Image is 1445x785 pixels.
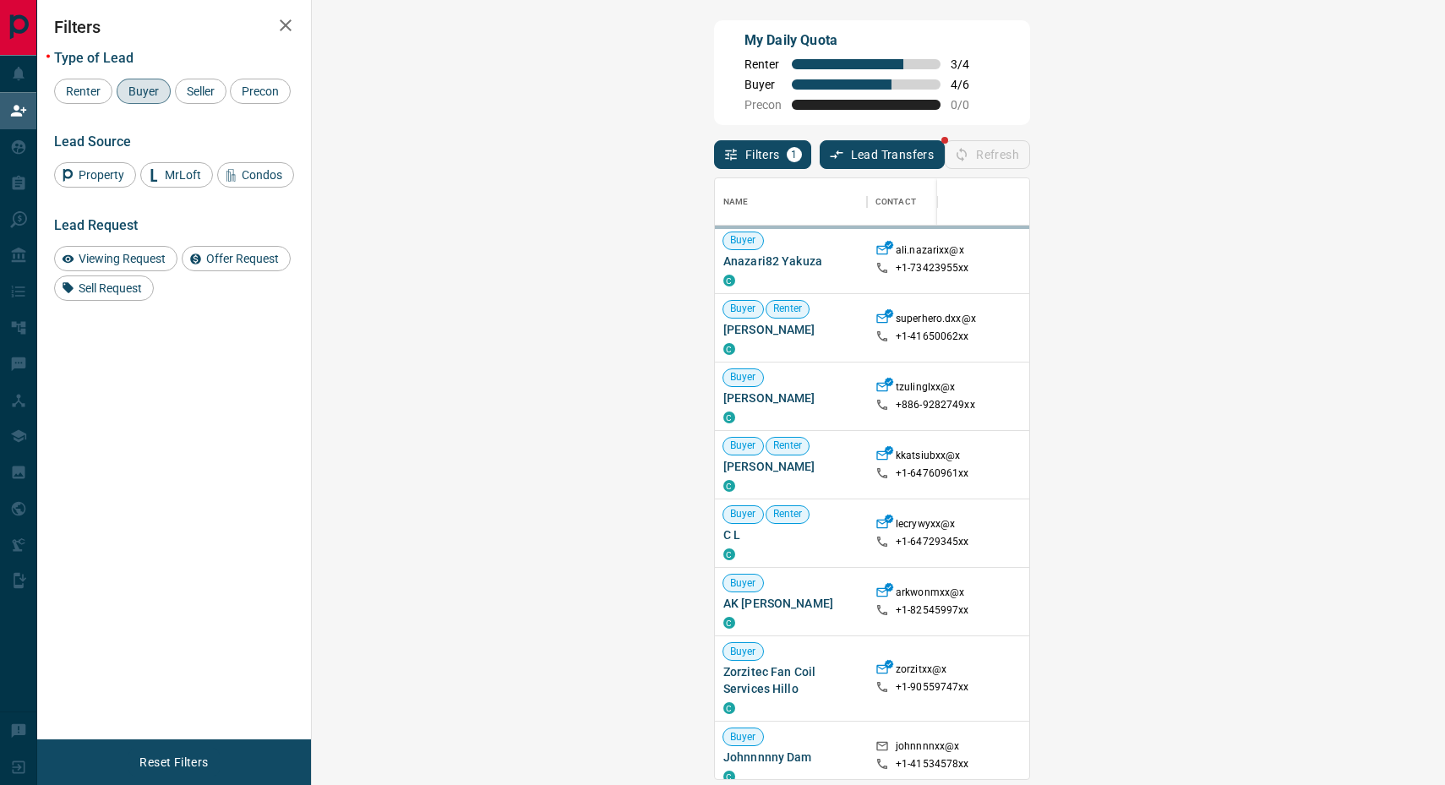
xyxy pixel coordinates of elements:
p: +1- 64760961xx [896,466,969,481]
span: Renter [766,302,810,316]
p: arkwonmxx@x [896,586,964,603]
span: Offer Request [200,252,285,265]
span: Anazari82 Yakuza [723,253,859,270]
p: tzulinglxx@x [896,380,956,398]
span: Viewing Request [73,252,172,265]
span: Renter [744,57,782,71]
span: [PERSON_NAME] [723,321,859,338]
span: Buyer [723,302,763,316]
p: superhero.dxx@x [896,312,976,330]
span: Lead Source [54,134,131,150]
div: Property [54,162,136,188]
span: Property [73,168,130,182]
div: condos.ca [723,548,735,560]
span: Sell Request [73,281,148,295]
span: 0 / 0 [951,98,988,112]
p: +1- 90559747xx [896,680,969,695]
span: Buyer [723,439,763,453]
div: Contact [867,178,1002,226]
p: lecrywyxx@x [896,517,955,535]
span: 4 / 6 [951,78,988,91]
div: condos.ca [723,771,735,782]
span: Buyer [723,507,763,521]
div: condos.ca [723,343,735,355]
div: Condos [217,162,294,188]
p: johnnnnxx@x [896,739,959,757]
span: Buyer [723,576,763,591]
div: condos.ca [723,480,735,492]
div: condos.ca [723,617,735,629]
button: Lead Transfers [820,140,946,169]
span: 1 [788,149,800,161]
p: ali.nazarixx@x [896,243,964,261]
div: Offer Request [182,246,291,271]
span: Johnnnnny Dam [723,749,859,766]
span: Lead Request [54,217,138,233]
span: Buyer [723,645,763,659]
div: Contact [875,178,916,226]
span: Buyer [723,233,763,248]
span: Buyer [723,730,763,744]
div: Precon [230,79,291,104]
div: Name [723,178,749,226]
span: Seller [181,84,221,98]
button: Reset Filters [128,748,219,777]
p: My Daily Quota [744,30,988,51]
p: +1- 64729345xx [896,535,969,549]
p: zorzitxx@x [896,662,946,680]
span: Precon [744,98,782,112]
span: Buyer [723,370,763,384]
span: Buyer [744,78,782,91]
span: Precon [236,84,285,98]
p: +1- 41650062xx [896,330,969,344]
p: +1- 41534578xx [896,757,969,771]
span: [PERSON_NAME] [723,458,859,475]
span: Condos [236,168,288,182]
span: AK [PERSON_NAME] [723,595,859,612]
p: +1- 73423955xx [896,261,969,275]
span: MrLoft [159,168,207,182]
div: Buyer [117,79,171,104]
p: +886- 9282749xx [896,398,975,412]
div: MrLoft [140,162,213,188]
span: [PERSON_NAME] [723,390,859,406]
span: Renter [766,439,810,453]
div: Seller [175,79,226,104]
div: Viewing Request [54,246,177,271]
div: condos.ca [723,702,735,714]
span: Renter [766,507,810,521]
h2: Filters [54,17,294,37]
div: Name [715,178,867,226]
span: C L [723,526,859,543]
div: Renter [54,79,112,104]
div: condos.ca [723,412,735,423]
div: condos.ca [723,275,735,286]
button: Filters1 [714,140,811,169]
span: 3 / 4 [951,57,988,71]
span: Buyer [123,84,165,98]
span: Renter [60,84,106,98]
div: Sell Request [54,275,154,301]
p: +1- 82545997xx [896,603,969,618]
span: Zorzitec Fan Coil Services Hillo [723,663,859,697]
span: Type of Lead [54,50,134,66]
p: kkatsiubxx@x [896,449,961,466]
